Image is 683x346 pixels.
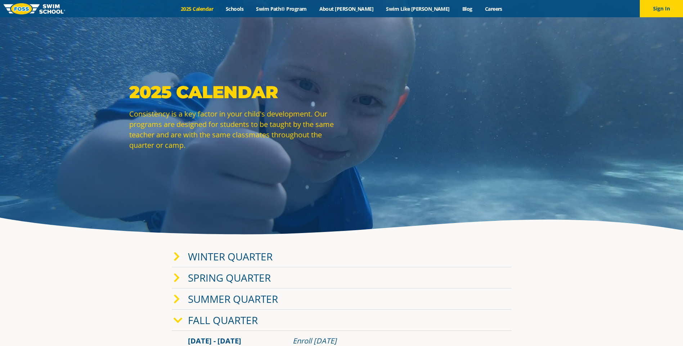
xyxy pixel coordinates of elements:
a: Schools [220,5,250,12]
span: [DATE] - [DATE] [188,336,241,346]
a: Spring Quarter [188,271,271,284]
img: FOSS Swim School Logo [4,3,65,14]
strong: 2025 Calendar [129,82,278,103]
a: Swim Like [PERSON_NAME] [380,5,456,12]
a: Careers [478,5,508,12]
a: 2025 Calendar [175,5,220,12]
a: Fall Quarter [188,313,258,327]
p: Consistency is a key factor in your child's development. Our programs are designed for students t... [129,109,338,150]
a: About [PERSON_NAME] [313,5,380,12]
a: Winter Quarter [188,250,273,263]
a: Summer Quarter [188,292,278,306]
div: Enroll [DATE] [293,336,495,346]
a: Blog [456,5,478,12]
a: Swim Path® Program [250,5,313,12]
